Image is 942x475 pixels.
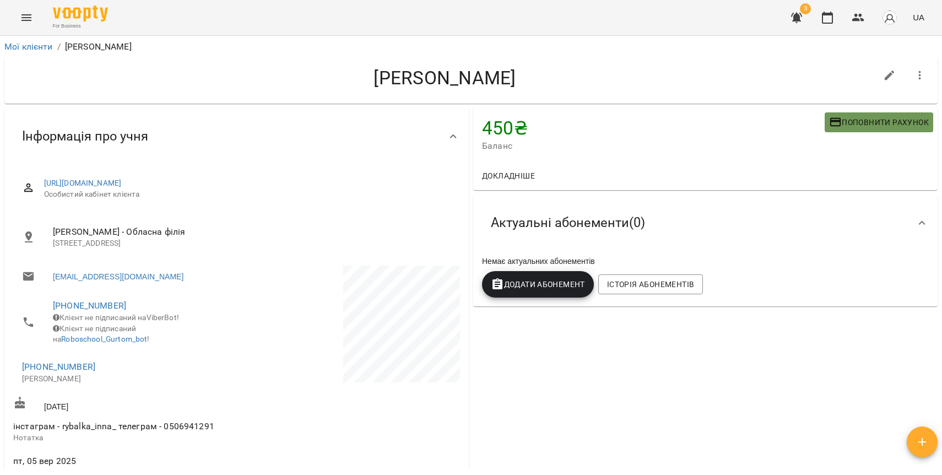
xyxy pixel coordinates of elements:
button: UA [908,7,929,28]
a: Мої клієнти [4,41,53,52]
a: [PHONE_NUMBER] [53,300,126,311]
span: інстаграм - rybalka_inna_ телеграм - 0506941291 [13,421,214,431]
p: [PERSON_NAME] [65,40,132,53]
img: avatar_s.png [882,10,897,25]
span: Клієнт не підписаний на ViberBot! [53,313,179,322]
span: Особистий кабінет клієнта [44,189,451,200]
span: пт, 05 вер 2025 [13,455,235,468]
span: Клієнт не підписаний на ! [53,324,150,344]
span: Докладніше [482,169,535,182]
div: Немає актуальних абонементів [480,253,931,269]
p: [STREET_ADDRESS] [53,238,451,249]
a: [URL][DOMAIN_NAME] [44,179,122,187]
nav: breadcrumb [4,40,938,53]
h4: [PERSON_NAME] [13,67,876,89]
h4: 450 ₴ [482,117,825,139]
a: [PHONE_NUMBER] [22,361,95,372]
span: Інформація про учня [22,128,148,145]
div: [DATE] [11,394,237,414]
button: Menu [13,4,40,31]
a: Roboschool_Gurtom_bot [61,334,147,343]
li: / [57,40,61,53]
button: Поповнити рахунок [825,112,933,132]
span: Додати Абонемент [491,278,585,291]
span: 3 [800,3,811,14]
img: Voopty Logo [53,6,108,21]
div: Актуальні абонементи(0) [473,195,938,251]
div: Інформація про учня [4,108,469,165]
span: Актуальні абонементи ( 0 ) [491,214,645,231]
span: UA [913,12,924,23]
button: Докладніше [478,166,539,186]
p: Нотатка [13,433,235,444]
span: Поповнити рахунок [829,116,929,129]
button: Додати Абонемент [482,271,594,298]
button: Історія абонементів [598,274,703,294]
p: [PERSON_NAME] [22,374,226,385]
span: [PERSON_NAME] - Обласна філія [53,225,451,239]
span: Історія абонементів [607,278,694,291]
span: For Business [53,23,108,30]
span: Баланс [482,139,825,153]
a: [EMAIL_ADDRESS][DOMAIN_NAME] [53,271,183,282]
